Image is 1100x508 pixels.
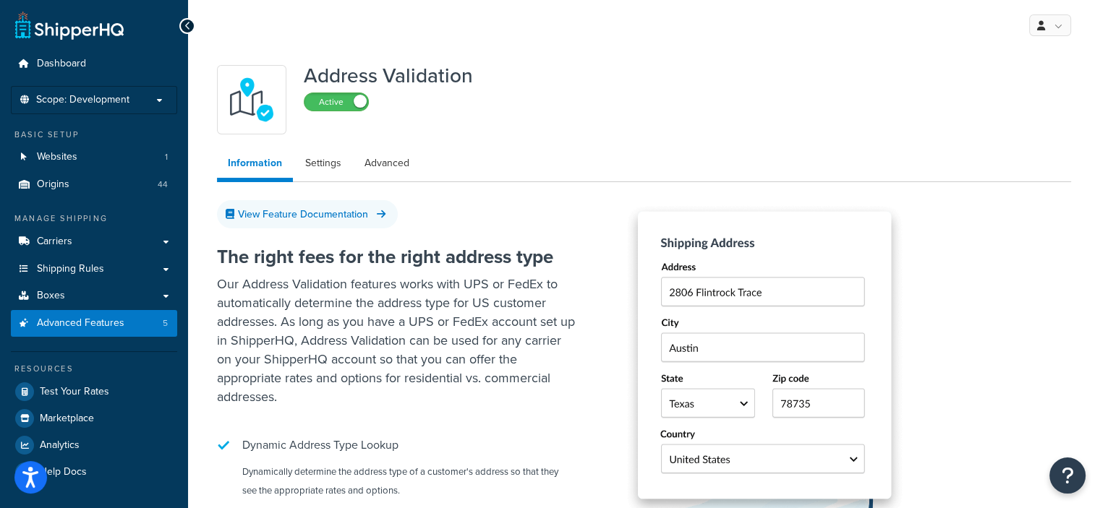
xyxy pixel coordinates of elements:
[11,310,177,337] li: Advanced Features
[11,379,177,405] a: Test Your Rates
[11,144,177,171] a: Websites1
[37,151,77,163] span: Websites
[1049,457,1086,494] button: Open Resource Center
[11,310,177,337] a: Advanced Features5
[158,178,168,191] span: 44
[11,283,177,309] a: Boxes
[11,171,177,198] li: Origins
[37,290,65,302] span: Boxes
[304,93,368,111] label: Active
[11,363,177,375] div: Resources
[294,149,352,178] a: Settings
[217,149,293,182] a: Information
[304,65,473,87] h1: Address Validation
[37,236,72,248] span: Carriers
[11,459,177,485] a: Help Docs
[36,94,129,106] span: Scope: Development
[40,439,80,452] span: Analytics
[37,58,86,70] span: Dashboard
[37,263,104,275] span: Shipping Rules
[354,149,420,178] a: Advanced
[242,462,571,500] p: Dynamically determine the address type of a customer's address so that they see the appropriate r...
[226,74,277,125] img: kIG8fy0lQAAAABJRU5ErkJggg==
[11,405,177,431] a: Marketplace
[37,317,124,330] span: Advanced Features
[11,129,177,141] div: Basic Setup
[11,256,177,283] a: Shipping Rules
[40,386,109,398] span: Test Your Rates
[11,171,177,198] a: Origins44
[11,144,177,171] li: Websites
[37,178,69,191] span: Origins
[163,317,168,330] span: 5
[217,275,579,406] p: Our Address Validation features works with UPS or FedEx to automatically determine the address ty...
[217,246,579,267] h2: The right fees for the right address type
[40,413,94,425] span: Marketplace
[11,51,177,77] a: Dashboard
[165,151,168,163] span: 1
[40,466,87,478] span: Help Docs
[217,200,398,228] a: View Feature Documentation
[11,228,177,255] a: Carriers
[11,432,177,458] a: Analytics
[11,212,177,225] div: Manage Shipping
